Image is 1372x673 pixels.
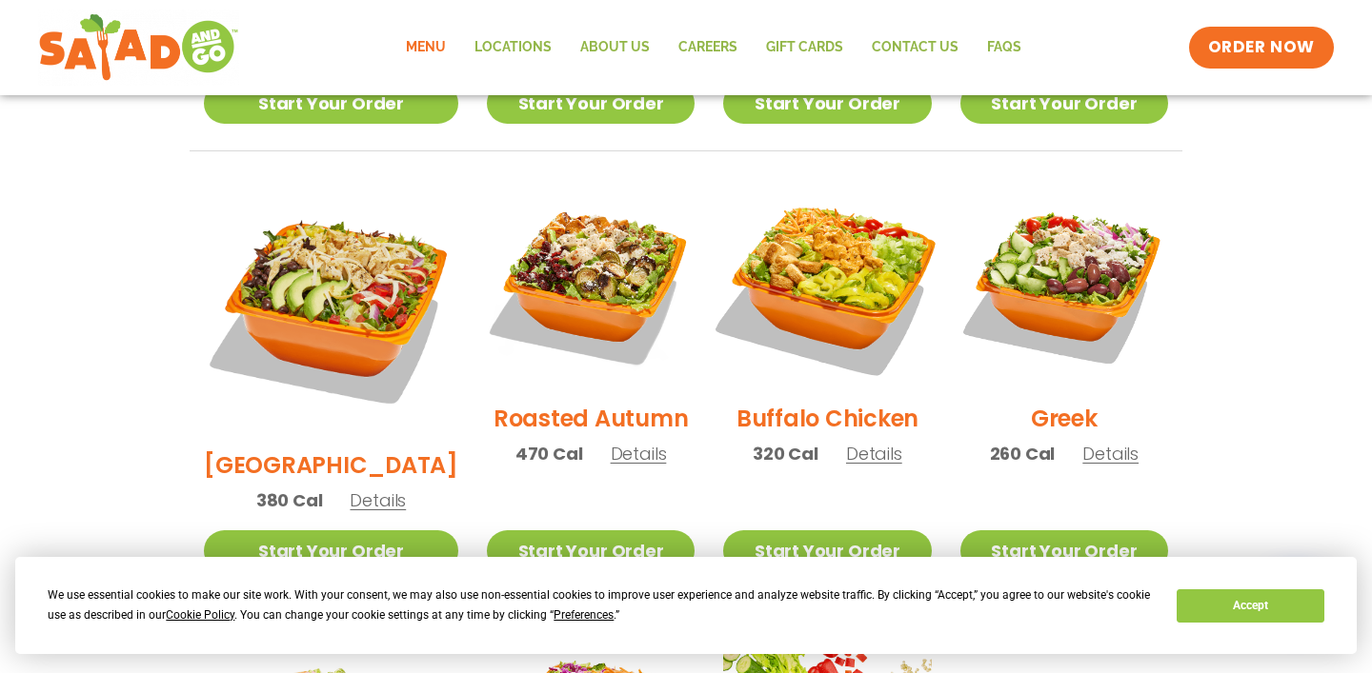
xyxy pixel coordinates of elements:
span: Details [611,442,667,465]
a: Start Your Order [204,530,458,571]
a: Careers [664,26,752,69]
img: Product photo for Buffalo Chicken Salad [705,162,949,406]
span: 320 Cal [753,441,818,466]
a: FAQs [973,26,1036,69]
a: Locations [460,26,566,69]
span: Details [350,488,406,512]
span: Details [846,442,902,465]
span: 470 Cal [515,441,583,466]
a: Start Your Order [960,530,1168,571]
a: Start Your Order [204,83,458,124]
a: Start Your Order [487,530,695,571]
a: Contact Us [857,26,973,69]
h2: [GEOGRAPHIC_DATA] [204,448,458,482]
span: Details [1082,442,1139,465]
a: ORDER NOW [1189,27,1334,69]
h2: Greek [1031,402,1098,435]
h2: Roasted Autumn [494,402,689,435]
span: Cookie Policy [166,608,234,622]
img: Product photo for BBQ Ranch Salad [204,180,458,434]
nav: Menu [392,26,1036,69]
div: We use essential cookies to make our site work. With your consent, we may also use non-essential ... [48,585,1154,625]
a: About Us [566,26,664,69]
a: Start Your Order [960,83,1168,124]
a: Start Your Order [723,83,931,124]
span: 380 Cal [256,487,323,513]
img: Product photo for Greek Salad [960,180,1168,387]
a: Start Your Order [723,530,931,571]
img: new-SAG-logo-768×292 [38,10,239,86]
button: Accept [1177,589,1323,623]
img: Product photo for Roasted Autumn Salad [487,180,695,387]
a: GIFT CARDS [752,26,857,69]
h2: Buffalo Chicken [736,402,918,435]
div: Cookie Consent Prompt [15,557,1357,654]
a: Menu [392,26,460,69]
span: 260 Cal [990,441,1056,466]
span: ORDER NOW [1208,36,1315,59]
span: Preferences [554,608,614,622]
a: Start Your Order [487,83,695,124]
